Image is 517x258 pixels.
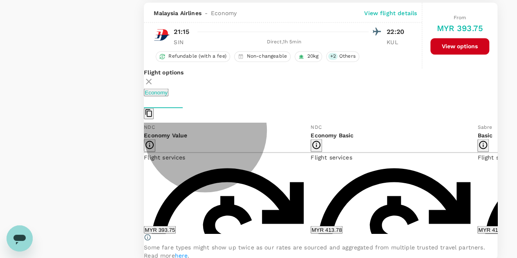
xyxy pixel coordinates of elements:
img: MH [154,27,170,43]
p: Flight options [144,68,497,76]
span: + 2 [328,53,337,60]
span: Non-changeable [244,53,290,60]
span: Flight services [144,154,185,160]
p: View flight details [364,9,417,17]
span: Malaysia Airlines [154,9,201,17]
div: Non-changeable [234,51,291,62]
span: Others [336,53,359,60]
p: 22:20 [387,27,407,37]
span: From [454,15,466,20]
p: Economy Value [144,131,311,139]
span: Refundable (with a fee) [165,53,229,60]
span: 20kg [304,53,322,60]
div: Refundable (with a fee) [156,51,230,62]
span: Sabre [477,124,492,130]
p: 21:15 [174,27,189,37]
span: Flight services [311,154,352,160]
button: MYR 413.78 [311,226,342,233]
span: Economy [211,9,237,17]
p: Economy Basic [311,131,477,139]
span: NDC [144,124,154,130]
p: KUL [387,38,407,46]
p: SIN [174,38,194,46]
h6: MYR 393.75 [436,22,483,35]
span: - [201,9,211,17]
button: MYR 413.78 [477,226,509,233]
div: Direct , 1h 5min [199,38,369,46]
div: +2Others [326,51,359,62]
span: NDC [311,124,321,130]
div: 20kg [295,51,322,62]
button: View options [430,38,489,54]
button: MYR 393.75 [144,226,176,233]
iframe: Button to launch messaging window [7,225,33,251]
button: Economy [144,88,168,96]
